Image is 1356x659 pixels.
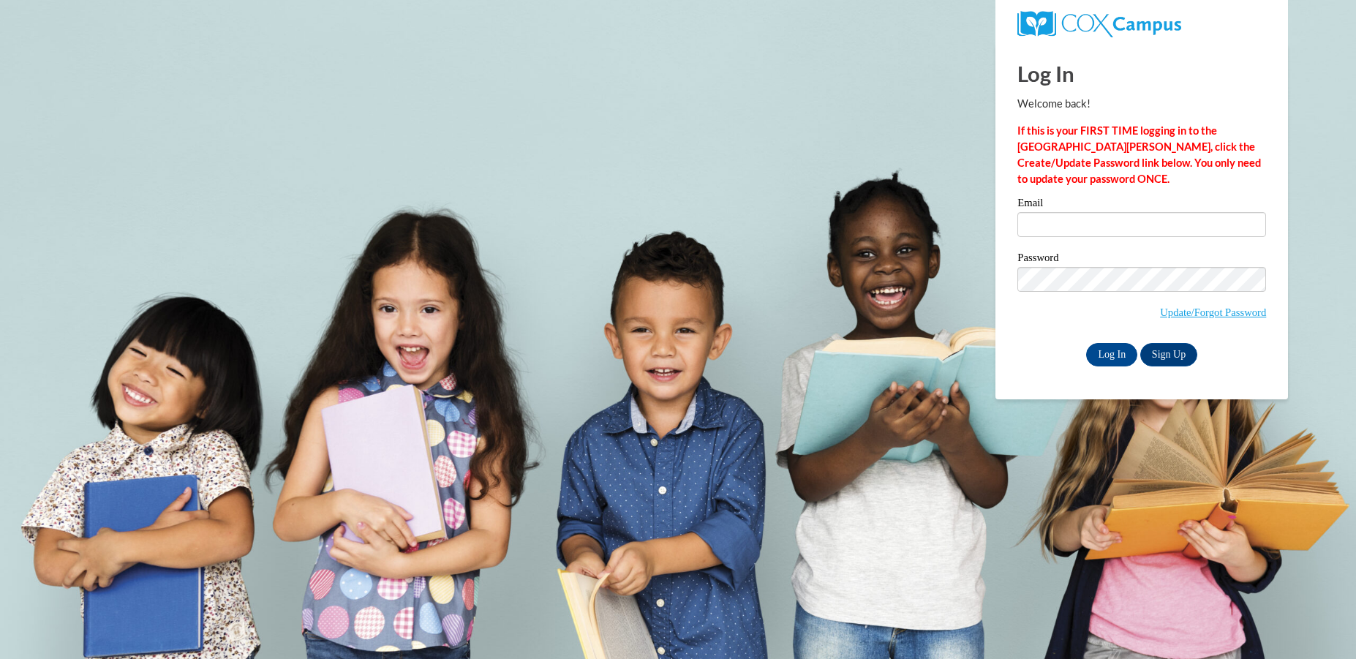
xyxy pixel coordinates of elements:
h1: Log In [1017,59,1266,89]
a: Update/Forgot Password [1160,306,1266,318]
p: Welcome back! [1017,96,1266,112]
label: Email [1017,197,1266,212]
img: COX Campus [1017,11,1180,37]
input: Log In [1086,343,1137,366]
a: COX Campus [1017,17,1180,29]
a: Sign Up [1140,343,1197,366]
label: Password [1017,252,1266,267]
strong: If this is your FIRST TIME logging in to the [GEOGRAPHIC_DATA][PERSON_NAME], click the Create/Upd... [1017,124,1261,185]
